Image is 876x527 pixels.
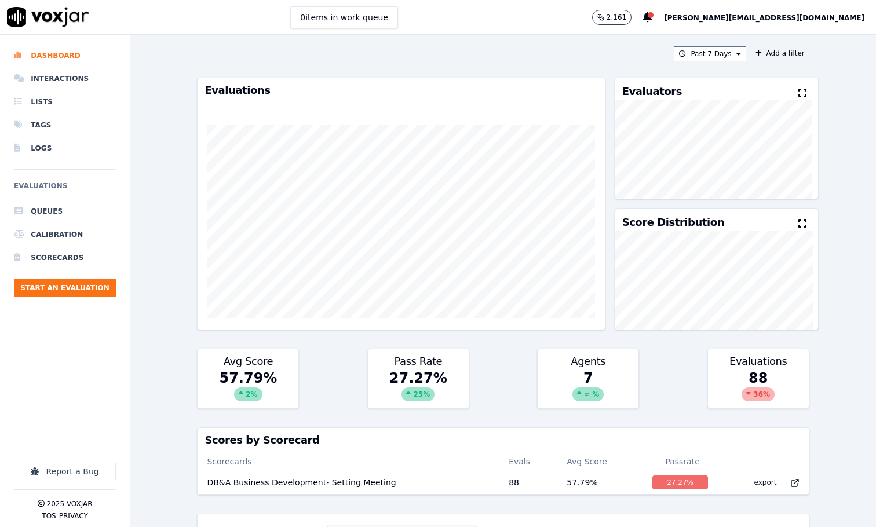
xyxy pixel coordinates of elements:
div: 36 % [742,387,775,401]
h6: Evaluations [14,179,116,200]
button: 2,161 [592,10,632,25]
td: 57.79 % [557,471,643,494]
div: 2 % [234,387,262,401]
td: DB&A Business Development- Setting Meeting [198,471,499,494]
button: export [745,473,786,492]
button: Add a filter [751,46,809,60]
h3: Pass Rate [375,356,462,367]
button: Report a Bug [14,463,116,480]
td: 88 [499,471,557,494]
div: 88 [708,369,809,408]
h3: Scores by Scorecard [205,435,801,445]
h3: Evaluations [715,356,802,367]
h3: Score Distribution [622,217,724,228]
h3: Agents [545,356,632,367]
button: Past 7 Days [674,46,746,61]
button: Privacy [59,511,88,521]
div: 27.27 % [652,475,708,489]
a: Logs [14,137,116,160]
th: Avg Score [557,452,643,471]
div: 57.79 % [198,369,298,408]
a: Lists [14,90,116,114]
a: Dashboard [14,44,116,67]
button: TOS [42,511,56,521]
th: Evals [499,452,557,471]
img: voxjar logo [7,7,89,27]
a: Queues [14,200,116,223]
span: [PERSON_NAME][EMAIL_ADDRESS][DOMAIN_NAME] [664,14,864,22]
a: Calibration [14,223,116,246]
p: 2025 Voxjar [47,499,93,508]
th: Passrate [643,452,722,471]
h3: Avg Score [205,356,291,367]
a: Interactions [14,67,116,90]
a: Tags [14,114,116,137]
div: 27.27 % [368,369,469,408]
h3: Evaluations [205,85,597,96]
h3: Evaluators [622,86,682,97]
th: Scorecards [198,452,499,471]
button: 0items in work queue [290,6,398,28]
p: 2,161 [607,13,626,22]
button: Start an Evaluation [14,279,116,297]
div: 7 [538,369,638,408]
button: 2,161 [592,10,643,25]
a: Scorecards [14,246,116,269]
button: [PERSON_NAME][EMAIL_ADDRESS][DOMAIN_NAME] [664,10,876,24]
div: ∞ % [572,387,604,401]
div: 25 % [402,387,435,401]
